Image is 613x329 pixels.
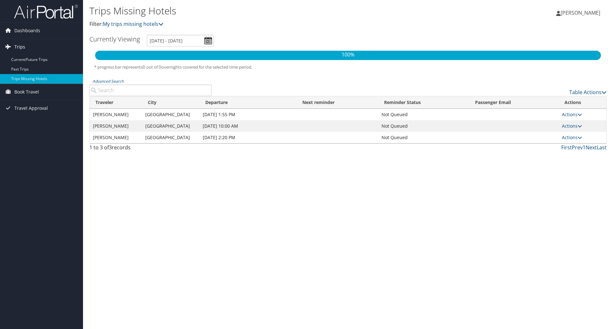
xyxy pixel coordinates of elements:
th: Passenger Email: activate to sort column ascending [469,96,559,109]
a: Next [586,144,597,151]
td: Not Queued [378,132,469,143]
h1: Trips Missing Hotels [89,4,434,18]
td: [DATE] 2:20 PM [200,132,297,143]
td: [PERSON_NAME] [90,109,142,120]
a: 1 [583,144,586,151]
span: Dashboards [14,23,40,39]
span: 0 out of 0 [143,64,161,70]
input: [DATE] - [DATE] [147,35,214,47]
td: [GEOGRAPHIC_DATA] [142,132,199,143]
span: 3 [109,144,112,151]
a: Actions [562,134,582,140]
img: airportal-logo.png [14,4,78,19]
a: My trips missing hotels [103,20,163,27]
a: Actions [562,123,582,129]
h3: Currently Viewing [89,35,140,43]
th: Actions [559,96,606,109]
th: Traveler: activate to sort column ascending [90,96,142,109]
td: [GEOGRAPHIC_DATA] [142,120,199,132]
p: Filter: [89,20,434,28]
a: Advanced Search [93,79,124,84]
input: Advanced Search [89,85,212,96]
td: [DATE] 1:55 PM [200,109,297,120]
th: Departure: activate to sort column descending [200,96,297,109]
th: Reminder Status [378,96,469,109]
td: Not Queued [378,120,469,132]
a: [PERSON_NAME] [556,3,607,22]
span: [PERSON_NAME] [561,9,600,16]
td: Not Queued [378,109,469,120]
span: Book Travel [14,84,39,100]
span: Trips [14,39,25,55]
span: Travel Approval [14,100,48,116]
td: [GEOGRAPHIC_DATA] [142,109,199,120]
td: [PERSON_NAME] [90,120,142,132]
div: 1 to 3 of records [89,144,212,154]
td: [DATE] 10:00 AM [200,120,297,132]
a: Last [597,144,607,151]
p: 100% [95,51,601,59]
h5: * progress bar represents overnights covered for the selected time period. [94,64,602,70]
a: First [561,144,572,151]
a: Actions [562,111,582,117]
th: Next reminder [297,96,378,109]
th: City: activate to sort column ascending [142,96,199,109]
td: [PERSON_NAME] [90,132,142,143]
a: Prev [572,144,583,151]
a: Table Actions [569,89,607,96]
